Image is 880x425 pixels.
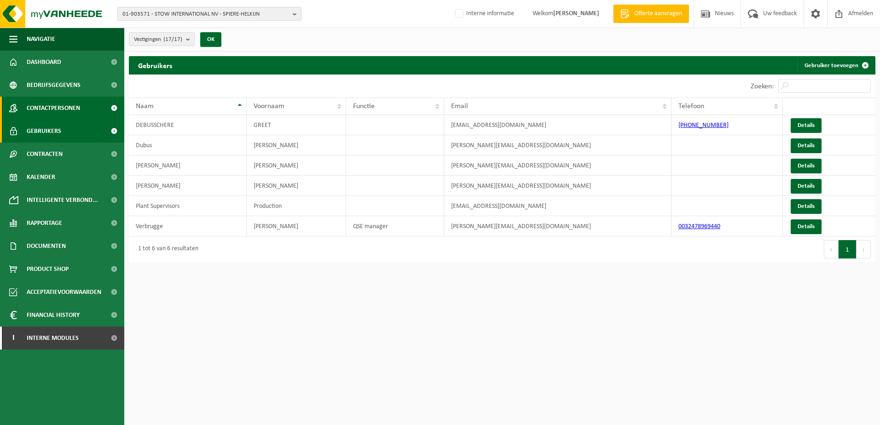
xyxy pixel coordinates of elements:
[678,223,720,230] a: 0032478969440
[791,199,822,214] a: Details
[444,216,672,236] td: [PERSON_NAME][EMAIL_ADDRESS][DOMAIN_NAME]
[247,115,346,135] td: GREET
[797,56,874,75] a: Gebruiker toevoegen
[129,216,247,236] td: Verbrugge
[27,189,98,212] span: Intelligente verbond...
[791,179,822,194] a: Details
[857,240,871,258] button: Next
[129,32,195,46] button: Vestigingen(17/17)
[751,83,774,90] label: Zoeken:
[129,56,181,74] h2: Gebruikers
[129,155,247,176] td: [PERSON_NAME]
[27,51,61,74] span: Dashboard
[27,281,101,304] span: Acceptatievoorwaarden
[791,159,822,173] a: Details
[27,143,63,166] span: Contracten
[27,327,79,350] span: Interne modules
[444,115,672,135] td: [EMAIL_ADDRESS][DOMAIN_NAME]
[9,327,17,350] span: I
[444,135,672,155] td: [PERSON_NAME][EMAIL_ADDRESS][DOMAIN_NAME]
[163,36,182,42] count: (17/17)
[247,155,346,176] td: [PERSON_NAME]
[444,155,672,176] td: [PERSON_NAME][EMAIL_ADDRESS][DOMAIN_NAME]
[791,219,822,234] a: Details
[791,118,822,133] a: Details
[27,166,55,189] span: Kalender
[247,216,346,236] td: [PERSON_NAME]
[129,196,247,216] td: Plant Supervisors
[678,122,729,129] a: [PHONE_NUMBER]
[613,5,689,23] a: Offerte aanvragen
[791,138,822,153] a: Details
[444,196,672,216] td: [EMAIL_ADDRESS][DOMAIN_NAME]
[27,304,80,327] span: Financial History
[27,74,81,97] span: Bedrijfsgegevens
[117,7,301,21] button: 01-903571 - STOW INTERNATIONAL NV - SPIERE-HELKIJN
[129,176,247,196] td: [PERSON_NAME]
[134,33,182,46] span: Vestigingen
[453,7,514,21] label: Interne informatie
[27,97,80,120] span: Contactpersonen
[824,240,839,258] button: Previous
[122,7,289,21] span: 01-903571 - STOW INTERNATIONAL NV - SPIERE-HELKIJN
[27,212,62,235] span: Rapportage
[353,103,375,110] span: Functie
[247,176,346,196] td: [PERSON_NAME]
[678,103,704,110] span: Telefoon
[553,10,599,17] strong: [PERSON_NAME]
[129,115,247,135] td: DEBUSSCHERE
[451,103,468,110] span: Email
[632,9,684,18] span: Offerte aanvragen
[133,241,198,258] div: 1 tot 6 van 6 resultaten
[247,135,346,155] td: [PERSON_NAME]
[27,235,66,258] span: Documenten
[254,103,284,110] span: Voornaam
[129,135,247,155] td: Dubus
[27,120,61,143] span: Gebruikers
[247,196,346,216] td: Production
[444,176,672,196] td: [PERSON_NAME][EMAIL_ADDRESS][DOMAIN_NAME]
[839,240,857,258] button: 1
[27,28,55,51] span: Navigatie
[27,258,69,281] span: Product Shop
[200,32,221,47] button: OK
[136,103,154,110] span: Naam
[346,216,444,236] td: QSE manager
